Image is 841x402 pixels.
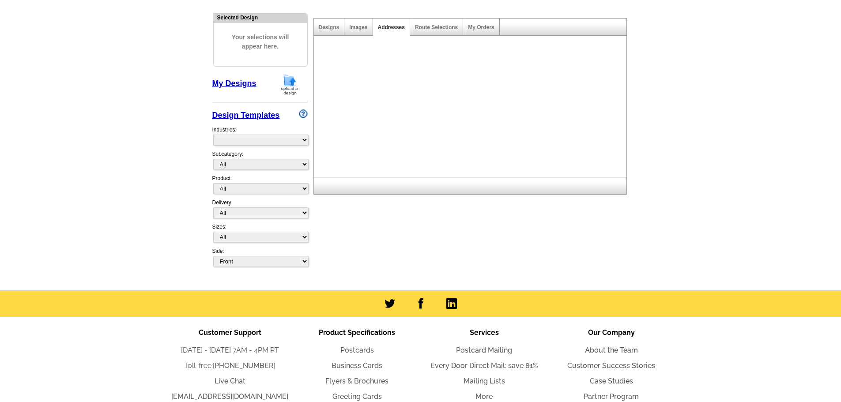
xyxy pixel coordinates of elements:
div: Subcategory: [212,150,308,174]
div: Selected Design [214,13,307,22]
a: Flyers & Brochures [325,377,388,385]
span: Customer Support [199,328,261,337]
a: Partner Program [584,392,639,401]
div: Delivery: [212,199,308,223]
a: Every Door Direct Mail: save 81% [430,361,538,370]
a: Postcard Mailing [456,346,512,354]
div: Industries: [212,121,308,150]
a: Mailing Lists [464,377,505,385]
a: About the Team [585,346,638,354]
a: Customer Success Stories [567,361,655,370]
span: Your selections will appear here. [220,24,301,60]
img: design-wizard-help-icon.png [299,109,308,118]
a: My Designs [212,79,256,88]
a: [PHONE_NUMBER] [213,361,275,370]
div: Product: [212,174,308,199]
a: Greeting Cards [332,392,382,401]
a: Postcards [340,346,374,354]
a: More [475,392,493,401]
a: Case Studies [590,377,633,385]
a: Designs [319,24,339,30]
a: Addresses [378,24,405,30]
span: Product Specifications [319,328,395,337]
a: Live Chat [215,377,245,385]
a: Route Selections [415,24,458,30]
a: Business Cards [332,361,382,370]
span: Our Company [588,328,635,337]
div: Side: [212,247,308,268]
div: Sizes: [212,223,308,247]
a: Design Templates [212,111,280,120]
li: [DATE] - [DATE] 7AM - 4PM PT [166,345,294,356]
a: Images [349,24,367,30]
a: My Orders [468,24,494,30]
img: upload-design [278,73,301,96]
span: Services [470,328,499,337]
li: Toll-free: [166,361,294,371]
a: [EMAIL_ADDRESS][DOMAIN_NAME] [171,392,288,401]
